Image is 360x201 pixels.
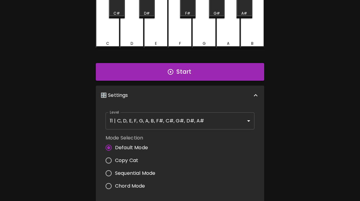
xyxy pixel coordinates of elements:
[185,11,190,16] div: F#
[115,182,145,190] span: Chord Mode
[251,41,254,46] div: B
[101,92,128,99] p: 🎛️ Settings
[115,144,148,151] span: Default Mode
[227,41,229,46] div: A
[131,41,133,46] div: D
[144,11,150,16] div: D#
[110,110,119,115] label: Level
[203,41,206,46] div: G
[115,157,138,164] span: Copy Cat
[214,11,220,16] div: G#
[106,41,109,46] div: C
[96,63,264,81] button: Start
[106,112,254,129] div: 11 | C, D, E, F, G, A, B, F#, C#, G#, D#, A#
[106,134,160,141] label: Mode Selection
[115,170,155,177] span: Sequential Mode
[179,41,181,46] div: F
[241,11,247,16] div: A#
[113,11,120,16] div: C#
[155,41,157,46] div: E
[96,86,264,105] div: 🎛️ Settings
